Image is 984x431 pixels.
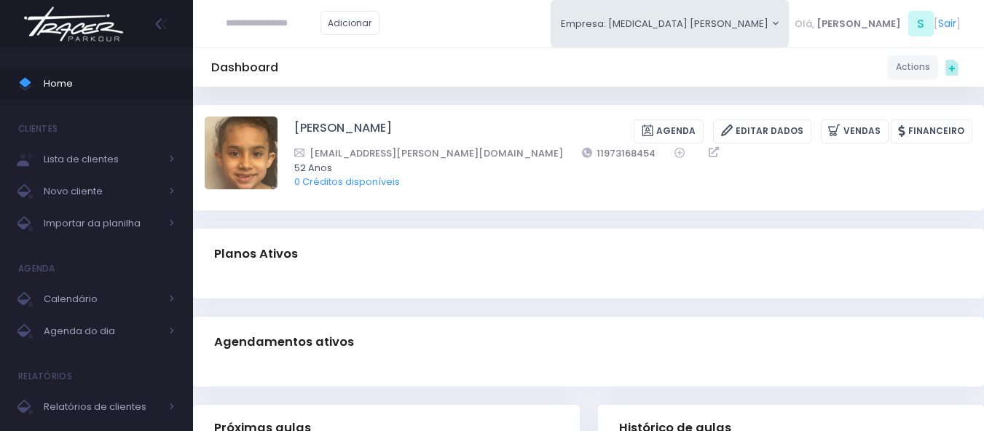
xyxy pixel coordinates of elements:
a: Agenda [634,119,704,143]
span: Relatórios de clientes [44,398,160,416]
span: Lista de clientes [44,150,160,169]
span: 52 Anos [294,161,953,175]
img: Sara Santos [205,116,278,189]
h3: Agendamentos ativos [214,321,354,363]
a: [EMAIL_ADDRESS][PERSON_NAME][DOMAIN_NAME] [294,146,563,161]
span: Home [44,74,175,93]
a: Editar Dados [713,119,811,143]
h3: Planos Ativos [214,233,298,274]
span: Agenda do dia [44,322,160,341]
h5: Dashboard [211,60,278,75]
a: Financeiro [891,119,972,143]
a: [PERSON_NAME] [294,119,392,143]
h4: Relatórios [18,362,72,391]
span: [PERSON_NAME] [816,17,901,31]
a: Adicionar [320,11,380,35]
h4: Clientes [18,114,58,143]
a: Sair [938,16,956,31]
div: [ ] [789,7,966,40]
span: Calendário [44,290,160,309]
span: S [908,11,934,36]
span: Importar da planilha [44,214,160,233]
h4: Agenda [18,254,55,283]
a: Vendas [821,119,889,143]
span: Olá, [795,17,814,31]
a: 11973168454 [582,146,656,161]
a: 0 Créditos disponíveis [294,175,400,189]
span: Novo cliente [44,182,160,201]
a: Actions [888,55,938,79]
